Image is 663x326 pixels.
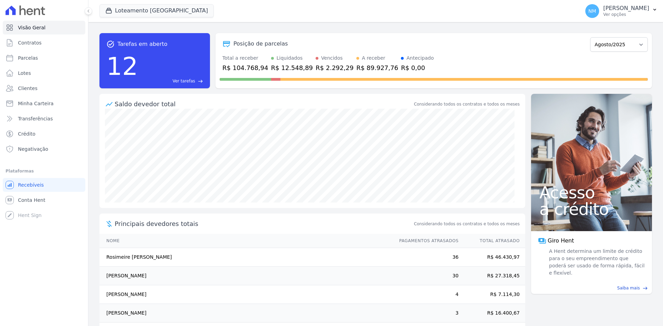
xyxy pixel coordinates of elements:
[617,285,640,291] span: Saiba mais
[548,237,574,245] span: Giro Hent
[222,63,268,72] div: R$ 104.768,94
[18,24,46,31] span: Visão Geral
[393,304,459,323] td: 3
[18,115,53,122] span: Transferências
[99,234,393,248] th: Nome
[401,63,434,72] div: R$ 0,00
[3,97,85,110] a: Minha Carteira
[3,21,85,34] a: Visão Geral
[18,181,44,188] span: Recebíveis
[459,234,525,248] th: Total Atrasado
[99,248,393,267] td: Rosimeire [PERSON_NAME]
[580,1,663,21] button: NM [PERSON_NAME] Ver opções
[459,267,525,285] td: R$ 27.318,45
[406,55,434,62] div: Antecipado
[588,9,596,13] span: NM
[393,248,459,267] td: 36
[277,55,303,62] div: Liquidados
[393,267,459,285] td: 30
[99,285,393,304] td: [PERSON_NAME]
[3,66,85,80] a: Lotes
[459,248,525,267] td: R$ 46.430,97
[115,99,413,109] div: Saldo devedor total
[222,55,268,62] div: Total a receber
[18,85,37,92] span: Clientes
[198,79,203,84] span: east
[3,81,85,95] a: Clientes
[18,100,54,107] span: Minha Carteira
[393,285,459,304] td: 4
[106,40,115,48] span: task_alt
[393,234,459,248] th: Pagamentos Atrasados
[18,55,38,61] span: Parcelas
[18,130,36,137] span: Crédito
[362,55,385,62] div: A receber
[99,304,393,323] td: [PERSON_NAME]
[99,4,214,17] button: Loteamento [GEOGRAPHIC_DATA]
[3,112,85,126] a: Transferências
[548,248,645,277] span: A Hent determina um limite de crédito para o seu empreendimento que poderá ser usado de forma ráp...
[643,286,648,291] span: east
[459,304,525,323] td: R$ 16.400,67
[271,63,313,72] div: R$ 12.548,89
[535,285,648,291] a: Saiba mais east
[115,219,413,228] span: Principais devedores totais
[603,5,649,12] p: [PERSON_NAME]
[99,267,393,285] td: [PERSON_NAME]
[18,39,41,46] span: Contratos
[3,36,85,50] a: Contratos
[539,201,644,217] span: a crédito
[539,184,644,201] span: Acesso
[356,63,398,72] div: R$ 89.927,76
[6,167,83,175] div: Plataformas
[18,197,45,204] span: Conta Hent
[173,78,195,84] span: Ver tarefas
[3,51,85,65] a: Parcelas
[414,101,520,107] div: Considerando todos os contratos e todos os meses
[106,48,138,84] div: 12
[117,40,167,48] span: Tarefas em aberto
[141,78,203,84] a: Ver tarefas east
[3,127,85,141] a: Crédito
[3,178,85,192] a: Recebíveis
[414,221,520,227] span: Considerando todos os contratos e todos os meses
[316,63,354,72] div: R$ 2.292,29
[18,146,48,152] span: Negativação
[233,40,288,48] div: Posição de parcelas
[3,193,85,207] a: Conta Hent
[603,12,649,17] p: Ver opções
[321,55,343,62] div: Vencidos
[18,70,31,77] span: Lotes
[3,142,85,156] a: Negativação
[459,285,525,304] td: R$ 7.114,30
